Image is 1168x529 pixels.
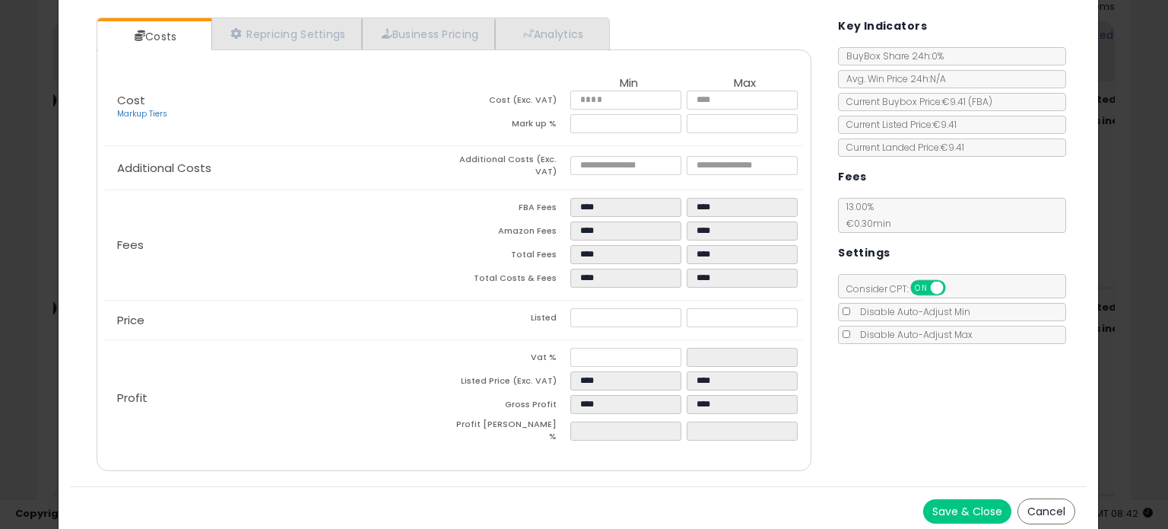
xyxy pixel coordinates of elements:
p: Additional Costs [105,162,454,174]
a: Costs [97,21,210,52]
span: Disable Auto-Adjust Max [852,328,973,341]
button: Cancel [1017,499,1075,524]
td: Amazon Fees [454,221,570,245]
h5: Settings [838,244,890,263]
span: 13.00 % [839,200,891,230]
span: Consider CPT: [839,282,966,295]
td: Total Fees [454,245,570,269]
span: Current Listed Price: €9.41 [839,118,957,131]
a: Analytics [495,18,608,49]
td: FBA Fees [454,198,570,221]
a: Business Pricing [362,18,495,49]
h5: Key Indicators [838,17,927,36]
span: BuyBox Share 24h: 0% [839,49,944,62]
td: Listed [454,308,570,332]
span: €9.41 [942,95,992,108]
span: Current Buybox Price: [839,95,992,108]
td: Additional Costs (Exc. VAT) [454,154,570,182]
span: €0.30 min [839,217,891,230]
td: Gross Profit [454,395,570,419]
a: Markup Tiers [117,108,167,120]
span: Current Landed Price: €9.41 [839,141,964,154]
td: Mark up % [454,114,570,138]
button: Save & Close [923,499,1011,524]
td: Listed Price (Exc. VAT) [454,371,570,395]
th: Min [570,77,687,91]
span: Avg. Win Price 24h: N/A [839,72,946,85]
span: ( FBA ) [968,95,992,108]
td: Vat % [454,348,570,371]
span: OFF [944,282,968,295]
p: Cost [105,94,454,120]
span: Disable Auto-Adjust Min [852,305,970,318]
p: Profit [105,392,454,404]
td: Total Costs & Fees [454,269,570,292]
a: Repricing Settings [211,18,362,49]
th: Max [687,77,803,91]
td: Profit [PERSON_NAME] % [454,419,570,447]
h5: Fees [838,167,867,186]
p: Price [105,314,454,327]
td: Cost (Exc. VAT) [454,91,570,114]
p: Fees [105,239,454,251]
span: ON [912,282,931,295]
